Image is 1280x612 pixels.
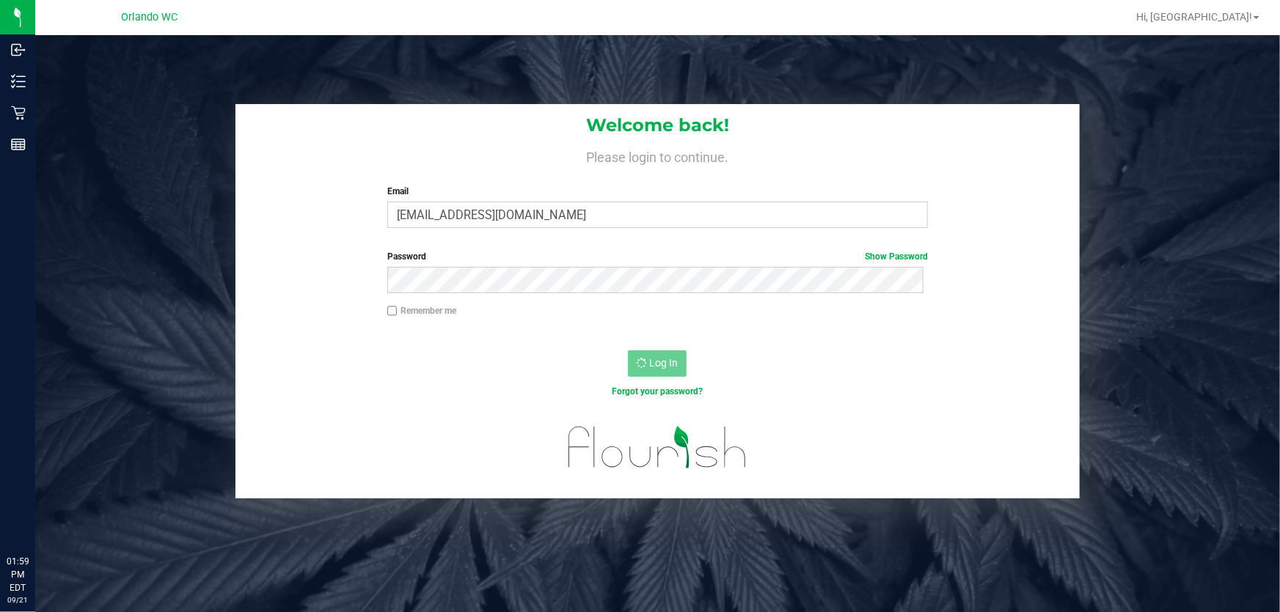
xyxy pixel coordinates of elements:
inline-svg: Inbound [11,43,26,57]
a: Forgot your password? [612,386,703,397]
inline-svg: Retail [11,106,26,120]
p: 09/21 [7,594,29,605]
inline-svg: Reports [11,137,26,152]
h4: Please login to continue. [235,147,1080,164]
span: Password [387,251,426,262]
img: flourish_logo.svg [552,413,764,482]
button: Log In [628,350,687,377]
span: Orlando WC [122,11,178,23]
inline-svg: Inventory [11,74,26,89]
input: Remember me [387,306,398,316]
span: Hi, [GEOGRAPHIC_DATA]! [1136,11,1252,23]
label: Email [387,185,929,198]
a: Show Password [865,251,928,262]
p: 01:59 PM EDT [7,555,29,594]
h1: Welcome back! [235,116,1080,135]
span: Log In [649,357,678,369]
label: Remember me [387,304,456,317]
